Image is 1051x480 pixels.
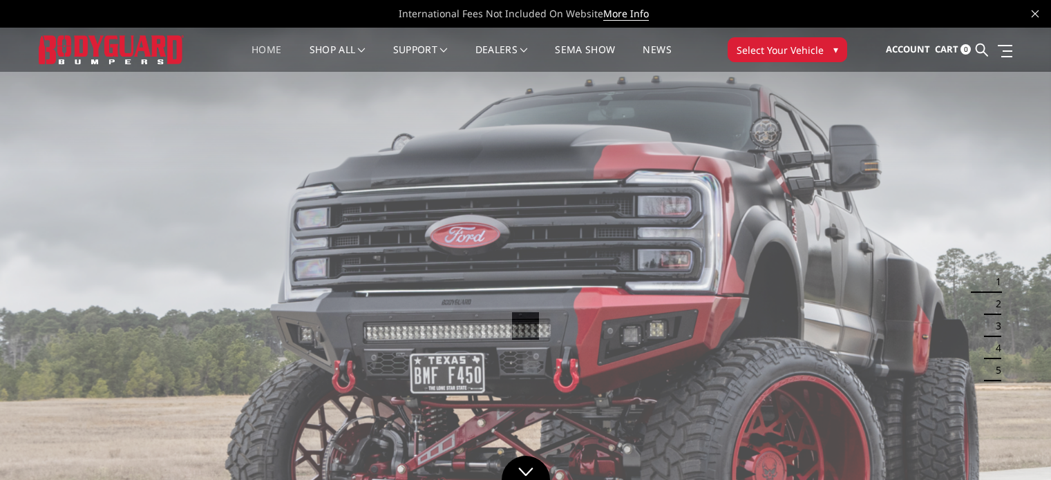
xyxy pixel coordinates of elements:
span: Cart [935,43,958,55]
a: Cart 0 [935,31,971,68]
a: Click to Down [502,456,550,480]
img: BODYGUARD BUMPERS [39,35,184,64]
button: 3 of 5 [987,315,1001,337]
button: 1 of 5 [987,271,1001,293]
button: 4 of 5 [987,337,1001,359]
a: Support [393,45,448,72]
a: Account [886,31,930,68]
a: Dealers [475,45,528,72]
span: 0 [960,44,971,55]
button: 5 of 5 [987,359,1001,381]
a: More Info [603,7,649,21]
span: ▾ [833,42,838,57]
a: shop all [310,45,366,72]
a: News [643,45,671,72]
a: SEMA Show [555,45,615,72]
a: Home [252,45,281,72]
button: 2 of 5 [987,293,1001,315]
span: Account [886,43,930,55]
button: Select Your Vehicle [728,37,847,62]
span: Select Your Vehicle [737,43,824,57]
